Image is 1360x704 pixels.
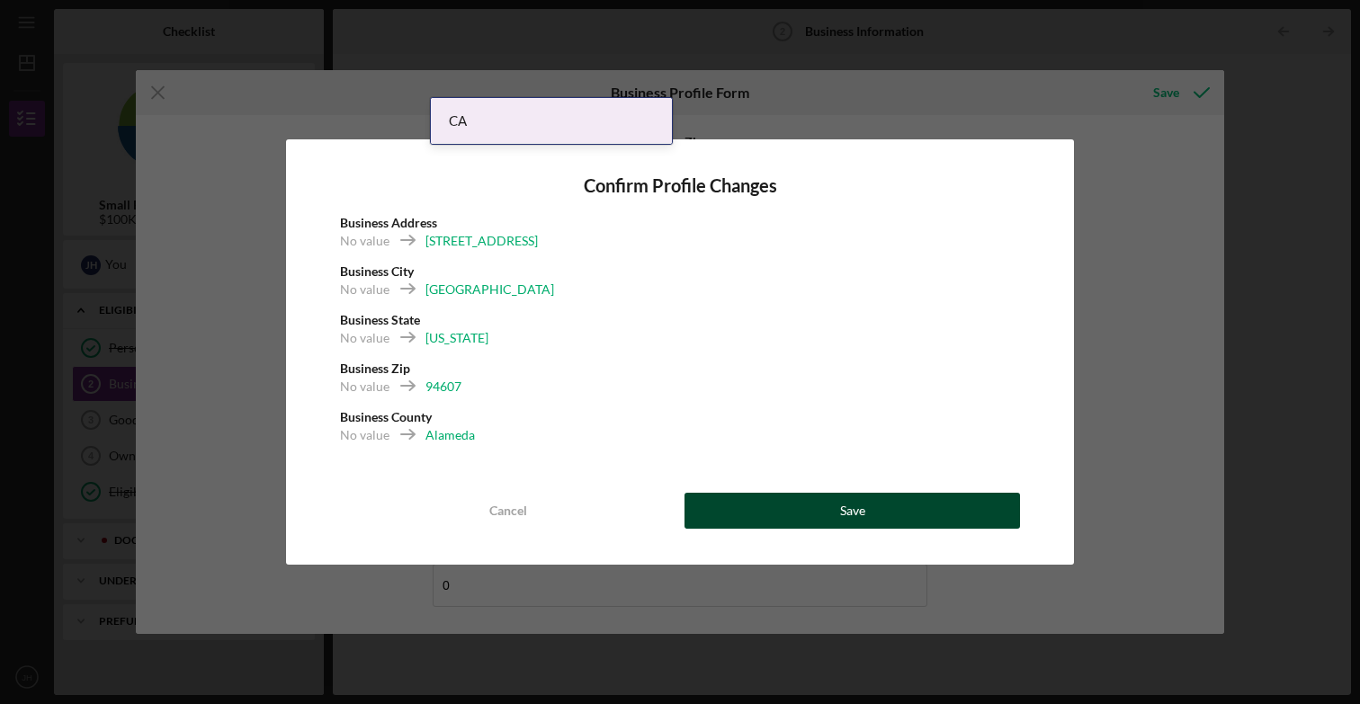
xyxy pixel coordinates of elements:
[340,215,437,230] b: Business Address
[431,98,672,144] div: CA
[340,175,1020,196] h4: Confirm Profile Changes
[425,329,488,347] div: [US_STATE]
[684,493,1020,529] button: Save
[340,378,389,396] div: No value
[840,493,865,529] div: Save
[340,312,420,327] b: Business State
[340,493,676,529] button: Cancel
[340,263,414,279] b: Business City
[425,281,554,299] div: [GEOGRAPHIC_DATA]
[340,281,389,299] div: No value
[425,378,461,396] div: 94607
[340,232,389,250] div: No value
[489,493,527,529] div: Cancel
[340,329,389,347] div: No value
[340,361,410,376] b: Business Zip
[340,426,389,444] div: No value
[425,426,475,444] div: Alameda
[340,409,432,424] b: Business County
[425,232,538,250] div: [STREET_ADDRESS]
